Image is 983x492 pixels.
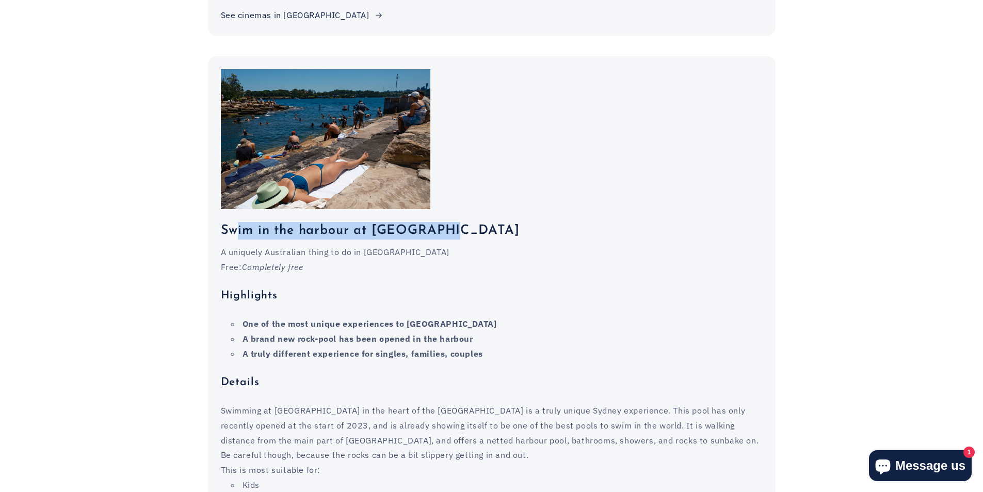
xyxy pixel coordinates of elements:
p: A uniquely Australian thing to do in [GEOGRAPHIC_DATA] [221,245,763,260]
em: Completely free [242,262,303,272]
strong: A brand new rock-pool has been opened in the harbour [243,334,473,344]
strong: One of the most unique experiences to [GEOGRAPHIC_DATA] [243,319,497,329]
p: This is most suitable for: [221,463,763,478]
a: See cinemas in [GEOGRAPHIC_DATA] [221,8,384,23]
h4: Highlights [221,289,763,303]
p: Swimming at [GEOGRAPHIC_DATA] in the heart of the [GEOGRAPHIC_DATA] is a truly unique Sydney expe... [221,403,763,463]
strong: A truly different experience for singles, families, couples [243,348,483,359]
p: Free: [221,260,763,275]
h3: Swim in the harbour at [GEOGRAPHIC_DATA] [221,222,763,240]
inbox-online-store-chat: Shopify online store chat [866,450,975,484]
h4: Details [221,376,763,389]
